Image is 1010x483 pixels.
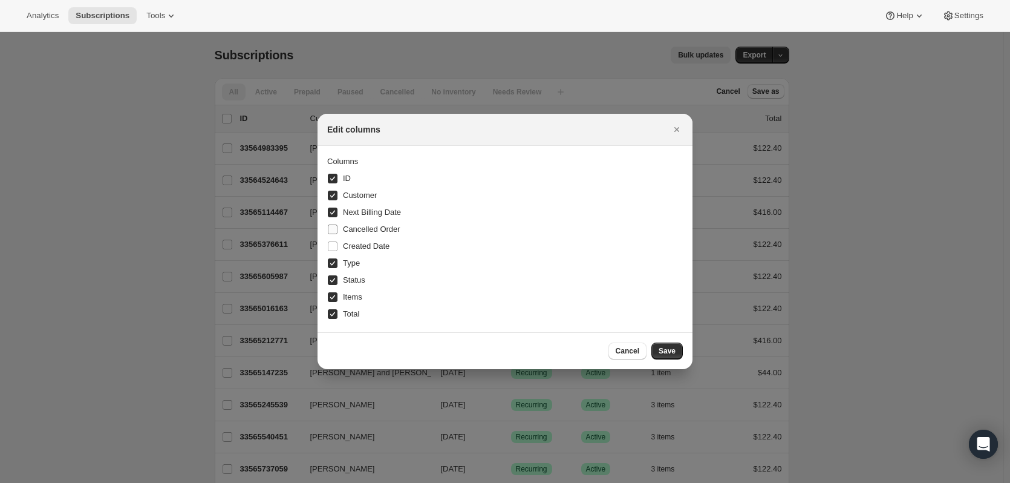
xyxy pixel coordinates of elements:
[877,7,932,24] button: Help
[343,241,389,251] span: Created Date
[343,225,400,234] span: Cancelled Order
[139,7,184,24] button: Tools
[954,11,983,21] span: Settings
[659,346,676,356] span: Save
[76,11,129,21] span: Subscriptions
[343,275,365,284] span: Status
[146,11,165,21] span: Tools
[19,7,66,24] button: Analytics
[327,123,380,136] h2: Edit columns
[616,346,639,356] span: Cancel
[668,121,685,138] button: Close
[935,7,991,24] button: Settings
[27,11,59,21] span: Analytics
[896,11,913,21] span: Help
[68,7,137,24] button: Subscriptions
[608,343,647,360] button: Cancel
[343,191,377,200] span: Customer
[343,258,360,268] span: Type
[969,430,998,459] div: Open Intercom Messenger
[343,174,351,183] span: ID
[327,157,358,166] span: Columns
[651,343,683,360] button: Save
[343,309,359,318] span: Total
[343,292,362,301] span: Items
[343,208,401,217] span: Next Billing Date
